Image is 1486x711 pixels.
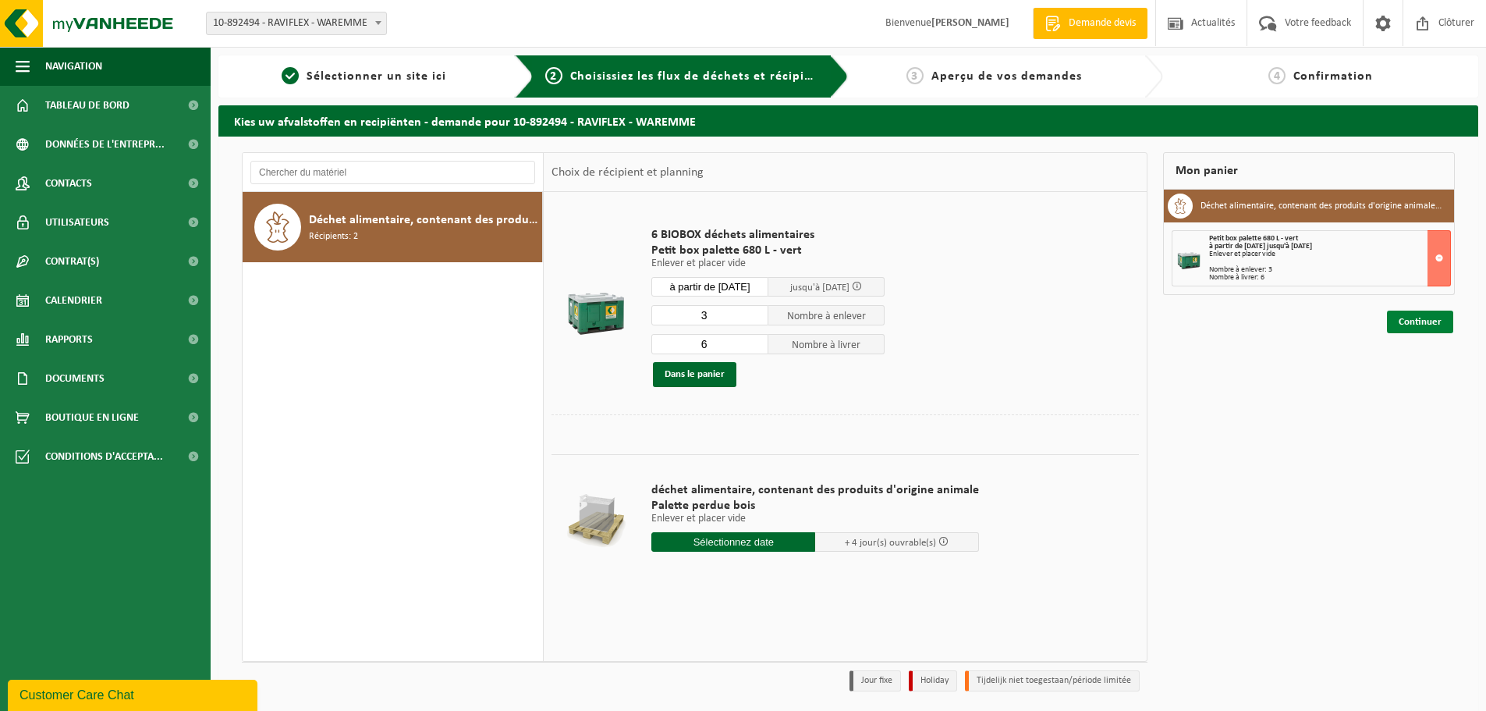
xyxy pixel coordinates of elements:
p: Enlever et placer vide [651,258,885,269]
span: jusqu'à [DATE] [790,283,849,293]
span: Tableau de bord [45,86,129,125]
span: Rapports [45,320,93,359]
span: Contrat(s) [45,242,99,281]
div: Mon panier [1163,152,1455,190]
a: Demande devis [1033,8,1147,39]
span: 3 [906,67,924,84]
input: Sélectionnez date [651,532,815,552]
p: Enlever et placer vide [651,514,979,524]
span: Boutique en ligne [45,398,139,437]
strong: [PERSON_NAME] [931,17,1009,29]
li: Tijdelijk niet toegestaan/période limitée [965,670,1140,691]
li: Holiday [909,670,957,691]
span: Nombre à livrer [768,334,885,354]
span: Confirmation [1293,70,1373,83]
span: Nombre à enlever [768,305,885,325]
span: Conditions d'accepta... [45,437,163,476]
a: 1Sélectionner un site ici [226,67,502,86]
span: Calendrier [45,281,102,320]
div: Choix de récipient et planning [544,153,711,192]
span: Choisissiez les flux de déchets et récipients [570,70,830,83]
li: Jour fixe [849,670,901,691]
span: 10-892494 - RAVIFLEX - WAREMME [206,12,387,35]
span: Navigation [45,47,102,86]
iframe: chat widget [8,677,261,711]
span: Palette perdue bois [651,498,979,514]
div: Nombre à enlever: 3 [1209,266,1450,274]
span: + 4 jour(s) ouvrable(s) [845,538,936,548]
input: Sélectionnez date [651,277,768,297]
input: Chercher du matériel [250,161,535,184]
a: Continuer [1387,311,1453,333]
span: Données de l'entrepr... [45,125,165,164]
strong: à partir de [DATE] jusqu'à [DATE] [1209,242,1312,251]
div: Nombre à livrer: 6 [1209,274,1450,282]
h3: Déchet alimentaire, contenant des produits d'origine animale, emballage mélangé (sans verre), cat 3 [1201,194,1442,219]
span: Petit box palette 680 L - vert [1209,234,1298,243]
span: 2 [545,67,562,84]
span: 10-892494 - RAVIFLEX - WAREMME [207,12,386,34]
span: Contacts [45,164,92,203]
span: Demande devis [1065,16,1140,31]
span: Petit box palette 680 L - vert [651,243,885,258]
div: Enlever et placer vide [1209,251,1450,258]
span: Sélectionner un site ici [307,70,446,83]
span: Utilisateurs [45,203,109,242]
span: Documents [45,359,105,398]
button: Dans le panier [653,362,736,387]
span: 6 BIOBOX déchets alimentaires [651,227,885,243]
span: 4 [1268,67,1286,84]
span: Aperçu de vos demandes [931,70,1082,83]
span: déchet alimentaire, contenant des produits d'origine animale [651,482,979,498]
h2: Kies uw afvalstoffen en recipiënten - demande pour 10-892494 - RAVIFLEX - WAREMME [218,105,1478,136]
span: 1 [282,67,299,84]
span: Déchet alimentaire, contenant des produits d'origine animale, emballage mélangé (sans verre), cat 3 [309,211,538,229]
button: Déchet alimentaire, contenant des produits d'origine animale, emballage mélangé (sans verre), cat... [243,192,543,262]
span: Récipients: 2 [309,229,358,244]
